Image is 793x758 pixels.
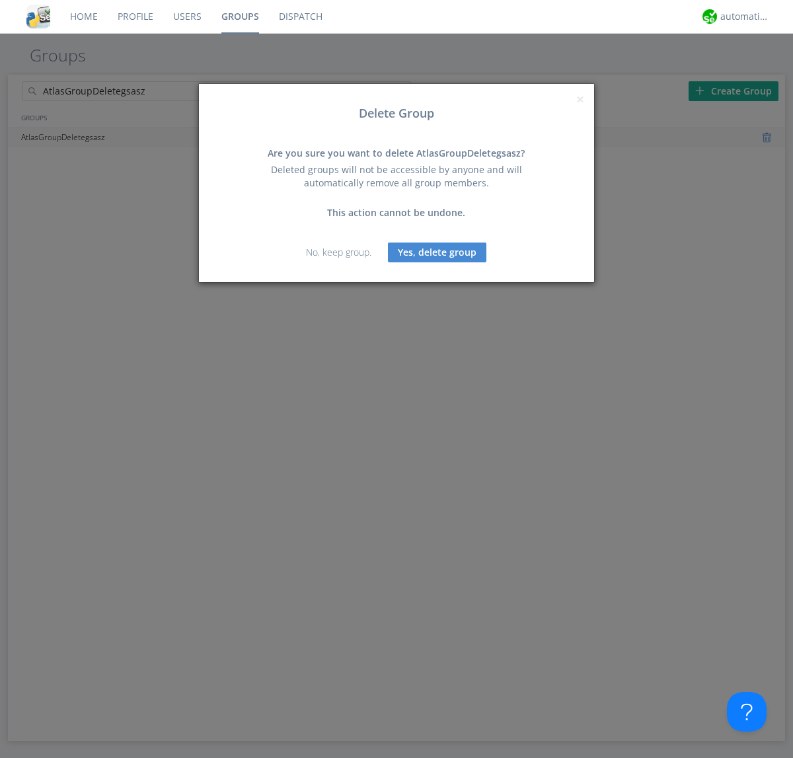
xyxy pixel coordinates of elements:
[388,243,486,262] button: Yes, delete group
[254,206,539,219] div: This action cannot be undone.
[702,9,717,24] img: d2d01cd9b4174d08988066c6d424eccd
[720,10,770,23] div: automation+atlas
[26,5,50,28] img: cddb5a64eb264b2086981ab96f4c1ba7
[254,163,539,190] div: Deleted groups will not be accessible by anyone and will automatically remove all group members.
[209,107,584,120] h3: Delete Group
[254,147,539,160] div: Are you sure you want to delete AtlasGroupDeletegsasz?
[576,90,584,108] span: ×
[306,246,371,258] a: No, keep group.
